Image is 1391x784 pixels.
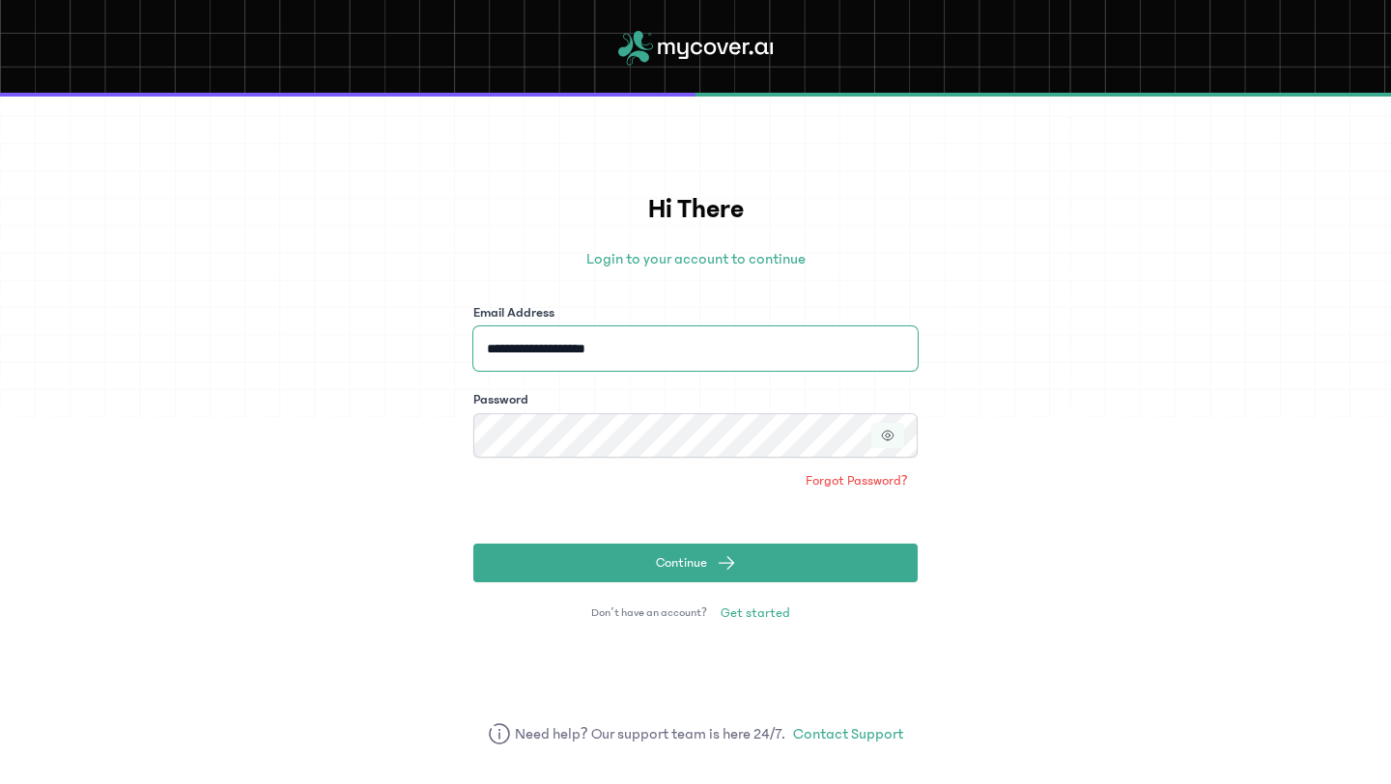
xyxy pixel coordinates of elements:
a: Get started [711,598,800,629]
p: Login to your account to continue [473,247,918,270]
h1: Hi There [473,189,918,230]
label: Password [473,390,528,409]
span: Don’t have an account? [591,605,707,621]
span: Continue [656,553,707,573]
span: Get started [721,603,790,623]
button: Continue [473,544,918,582]
a: Forgot Password? [796,465,918,496]
span: Need help? Our support team is here 24/7. [515,722,786,745]
label: Email Address [473,303,554,322]
a: Contact Support [793,722,903,745]
span: Forgot Password? [806,471,908,490]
